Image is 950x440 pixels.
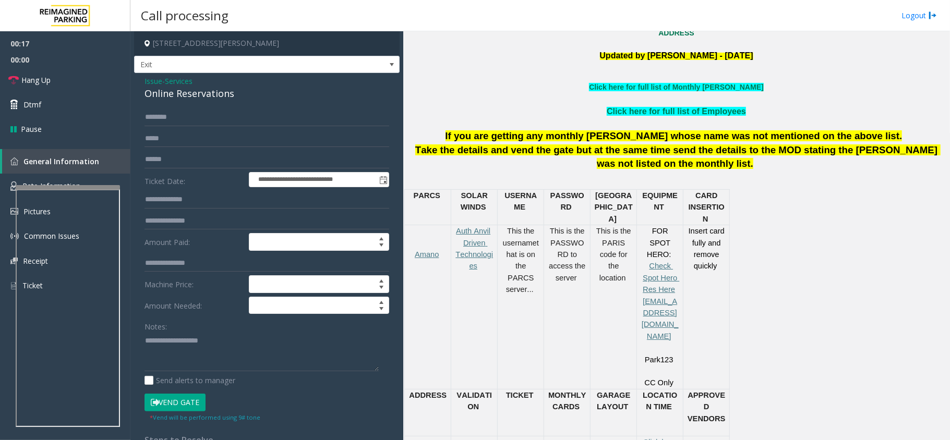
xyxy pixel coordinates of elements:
h3: Call processing [136,3,234,28]
span: Take the details and vend the gate but at the same time send the details to the MOD stating the [... [415,144,941,169]
span: CARD INSERTION [689,191,725,223]
a: ADDRESS [658,29,694,37]
label: Amount Needed: [142,297,246,314]
span: TICKET [506,391,534,399]
a: Click here for full list of Monthly [PERSON_NAME] [589,83,763,91]
span: LOCATION TIME [643,391,677,411]
span: Increase value [374,276,389,284]
span: - [162,76,193,86]
a: Click here for full list of Employees [607,107,746,116]
span: Increase value [374,234,389,242]
span: D [566,203,572,211]
span: Updated by [PERSON_NAME] - [DATE] [600,51,753,60]
label: Send alerts to manager [145,375,235,386]
div: Online Reservations [145,87,389,101]
h4: [STREET_ADDRESS][PERSON_NAME] [134,31,400,56]
span: Exit [135,56,346,73]
span: Rate Information [22,181,80,191]
img: 'icon' [10,232,19,240]
span: Issue [145,76,162,87]
span: This is the PARIS code for the location [596,227,633,282]
a: Auth Anvil [456,227,490,235]
span: Dtmf [23,99,41,110]
img: 'icon' [10,157,18,165]
a: Amano [415,250,439,259]
span: PARCS [414,191,440,200]
img: logout [929,10,937,21]
span: [GEOGRAPHIC_DATA] [595,191,633,223]
label: Machine Price: [142,275,246,293]
span: SOLAR WINDS [461,191,490,211]
button: Vend Gate [145,394,206,411]
span: Services [165,76,193,87]
span: Hang Up [21,75,51,85]
span: Park123 [645,356,674,364]
span: Increase value [374,297,389,305]
span: PASSWOR [550,191,584,211]
label: Amount Paid: [142,233,246,251]
img: 'icon' [10,208,18,215]
span: CC Only [645,378,674,387]
img: 'icon' [10,181,17,191]
label: Notes: [145,317,167,332]
span: EQUIPMENT [643,191,678,211]
span: If you are getting any monthly [PERSON_NAME] whose name was not mentioned on the above list. [446,130,903,141]
span: Insert card fully and remove quickly [689,227,727,270]
img: 'icon' [10,281,17,290]
span: that is on the PARCS server... [506,239,539,294]
span: MONTHLY CARDS [548,391,588,411]
span: Decrease value [374,242,389,250]
span: Decrease value [374,305,389,314]
span: ADDRESS [409,391,447,399]
small: Vend will be performed using 9# tone [150,413,260,421]
a: [EMAIL_ADDRESS][DOMAIN_NAME] [642,297,679,340]
span: GARAGE LAYOUT [597,391,632,411]
img: 'icon' [10,258,18,264]
span: Decrease value [374,284,389,292]
span: Pause [21,124,42,135]
span: Toggle popup [377,173,389,187]
span: VALIDATION [457,391,492,411]
span: This is the PASSWORD to access the server [549,227,587,282]
span: APPROVED VENDORS [688,391,725,423]
a: Check Spot Hero Res Here [643,262,679,294]
span: This the username [503,227,537,247]
span: . [751,158,753,169]
label: Ticket Date: [142,172,246,188]
a: Logout [901,10,937,21]
span: General Information [23,156,99,166]
a: Driven Technologies [455,239,493,271]
a: General Information [2,149,130,174]
span: FOR SPOT HERO: [647,227,672,259]
span: USERNAME [504,191,537,211]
